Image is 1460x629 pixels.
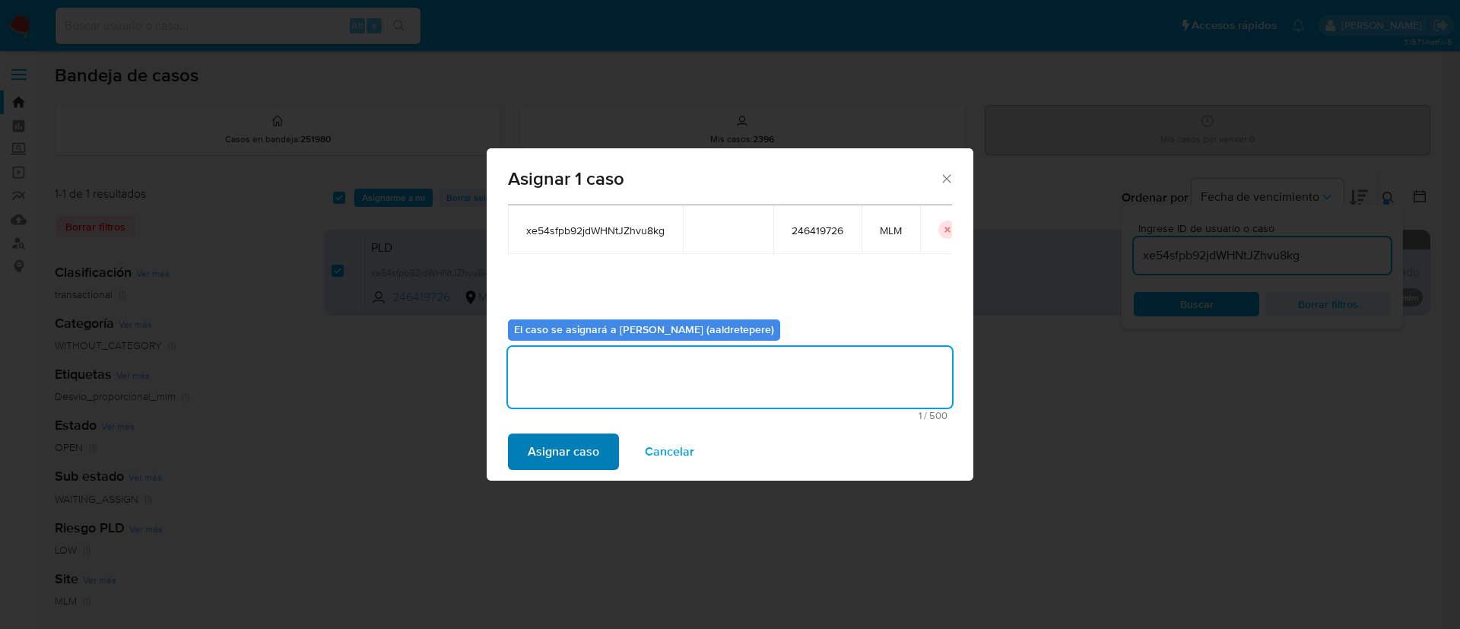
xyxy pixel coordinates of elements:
[792,224,843,237] span: 246419726
[508,170,939,188] span: Asignar 1 caso
[526,224,665,237] span: xe54sfpb92jdWHNtJZhvu8kg
[487,148,973,481] div: assign-modal
[645,435,694,469] span: Cancelar
[514,322,774,337] b: El caso se asignará a [PERSON_NAME] (aaldretepere)
[508,434,619,470] button: Asignar caso
[938,221,957,239] button: icon-button
[625,434,714,470] button: Cancelar
[513,411,947,421] span: Máximo 500 caracteres
[528,435,599,469] span: Asignar caso
[939,171,953,185] button: Cerrar ventana
[880,224,902,237] span: MLM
